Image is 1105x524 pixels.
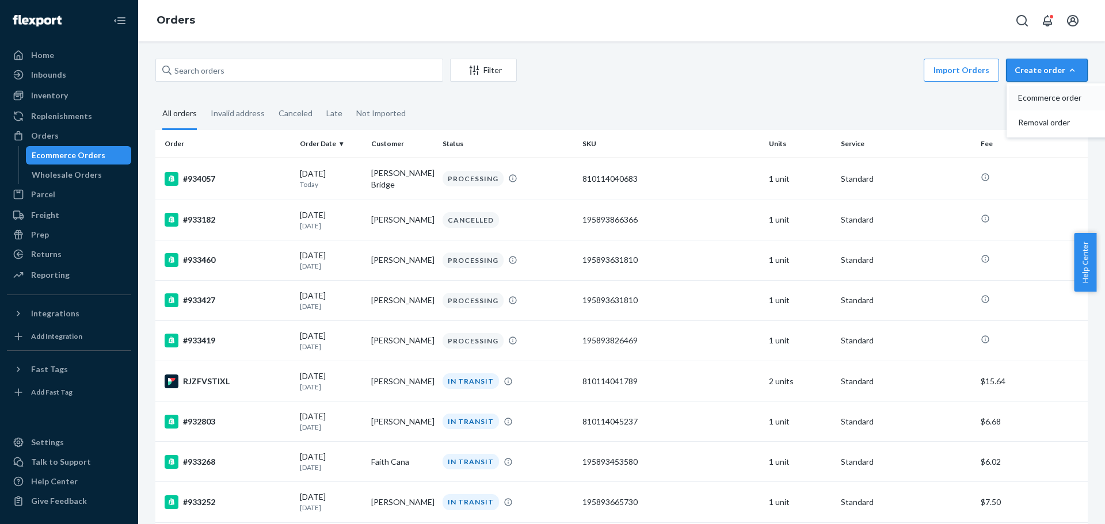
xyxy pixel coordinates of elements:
div: [DATE] [300,330,362,351]
a: Prep [7,225,131,244]
div: Invalid address [211,98,265,128]
div: [DATE] [300,370,362,392]
div: [DATE] [300,209,362,231]
div: PROCESSING [443,171,504,186]
p: [DATE] [300,382,362,392]
p: [DATE] [300,301,362,311]
div: Help Center [31,476,78,487]
p: [DATE] [300,462,362,472]
button: Create orderEcommerce orderRemoval order [1006,59,1088,82]
div: Inbounds [31,69,66,81]
a: Orders [157,14,195,26]
td: $6.68 [976,401,1088,442]
a: Talk to Support [7,453,131,471]
a: Ecommerce Orders [26,146,132,165]
div: [DATE] [300,290,362,311]
input: Search orders [155,59,443,82]
button: Filter [450,59,517,82]
p: [DATE] [300,342,362,351]
td: 1 unit [764,482,836,522]
div: Prep [31,229,49,240]
div: 195893826469 [582,335,760,346]
div: 195893631810 [582,254,760,266]
div: Orders [31,130,59,141]
p: Standard [841,214,971,225]
button: Open notifications [1036,9,1059,32]
div: PROCESSING [443,293,504,308]
td: 1 unit [764,200,836,240]
p: Standard [841,496,971,508]
td: $7.50 [976,482,1088,522]
div: #932803 [165,415,291,429]
p: [DATE] [300,503,362,512]
td: 1 unit [764,401,836,442]
a: Inventory [7,86,131,105]
div: PROCESSING [443,253,504,268]
div: PROCESSING [443,333,504,349]
button: Import Orders [924,59,999,82]
a: Wholesale Orders [26,166,132,184]
a: Parcel [7,185,131,204]
div: Freight [31,209,59,221]
a: Returns [7,245,131,263]
ol: breadcrumbs [147,4,204,37]
div: Home [31,49,54,61]
div: Settings [31,437,64,448]
td: [PERSON_NAME] [367,280,438,320]
td: 1 unit [764,240,836,280]
div: #933460 [165,253,291,267]
div: All orders [162,98,197,130]
div: Add Integration [31,331,82,341]
p: Standard [841,335,971,346]
div: 810114045237 [582,416,760,427]
p: Standard [841,254,971,266]
a: Inbounds [7,66,131,84]
div: #933427 [165,293,291,307]
a: Reporting [7,266,131,284]
div: 195893631810 [582,294,760,306]
p: [DATE] [300,221,362,231]
div: Give Feedback [31,495,87,507]
div: 810114041789 [582,376,760,387]
th: Order Date [295,130,367,158]
div: Inventory [31,90,68,101]
td: [PERSON_NAME] [367,240,438,280]
p: Standard [841,416,971,427]
div: IN TRANSIT [443,494,499,510]
td: 1 unit [764,320,836,361]
div: [DATE] [300,250,362,271]
div: Filter [451,64,516,76]
td: $15.64 [976,361,1088,401]
div: CANCELLED [443,212,499,228]
p: Standard [841,376,971,387]
td: [PERSON_NAME] [367,320,438,361]
div: Canceled [279,98,313,128]
td: [PERSON_NAME] [367,401,438,442]
th: Service [836,130,976,158]
div: Returns [31,248,62,260]
th: Fee [976,130,1088,158]
td: 1 unit [764,280,836,320]
div: Fast Tags [31,364,68,375]
div: #933419 [165,334,291,347]
td: $6.02 [976,442,1088,482]
div: IN TRANSIT [443,454,499,469]
p: Standard [841,294,971,306]
td: 1 unit [764,442,836,482]
div: Create order [1015,64,1079,76]
div: #933268 [165,455,291,469]
span: Ecommerce order [1018,94,1089,102]
th: SKU [578,130,764,158]
td: [PERSON_NAME] [367,361,438,401]
div: #934057 [165,172,291,186]
a: Home [7,46,131,64]
button: Integrations [7,304,131,323]
a: Help Center [7,472,131,491]
p: Today [300,179,362,189]
div: [DATE] [300,451,362,472]
div: [DATE] [300,411,362,432]
a: Settings [7,433,131,452]
a: Add Integration [7,327,131,346]
a: Orders [7,127,131,145]
div: Talk to Support [31,456,91,468]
